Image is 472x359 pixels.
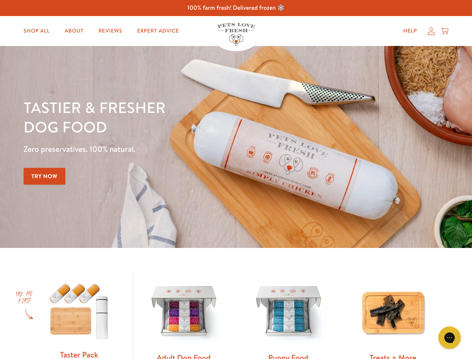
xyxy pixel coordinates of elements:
[397,24,423,39] a: Help
[92,24,128,39] a: Reviews
[131,24,185,39] a: Expert Advice
[218,23,255,46] img: Pets Love Fresh
[435,324,465,352] iframe: Gorgias live chat messenger
[24,98,307,136] h1: Tastier & fresher dog food
[18,24,56,39] a: Shop All
[59,24,89,39] a: About
[24,168,65,185] a: Try Now
[24,142,307,156] p: Zero preservatives. 100% natural.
